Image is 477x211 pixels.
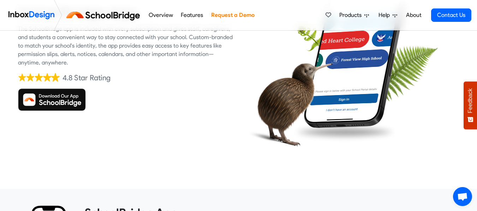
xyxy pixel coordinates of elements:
span: Products [339,11,364,19]
span: Feedback [467,88,473,113]
a: About [404,8,423,22]
a: Products [336,8,372,22]
a: Features [179,8,205,22]
div: The SchoolBridge app is included with every subscription and gives staff, caregivers, and student... [18,25,233,67]
span: Help [378,11,393,19]
a: Open chat [453,187,472,206]
img: shadow.png [292,120,398,143]
a: Overview [147,8,175,22]
img: Download SchoolBridge App [18,88,86,111]
a: Request a Demo [209,8,256,22]
a: Contact Us [431,8,471,22]
img: kiwi_bird.png [244,47,333,155]
div: 4.8 Star Rating [62,73,111,83]
button: Feedback - Show survey [464,81,477,129]
img: schoolbridge logo [65,7,144,24]
a: Help [376,8,400,22]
